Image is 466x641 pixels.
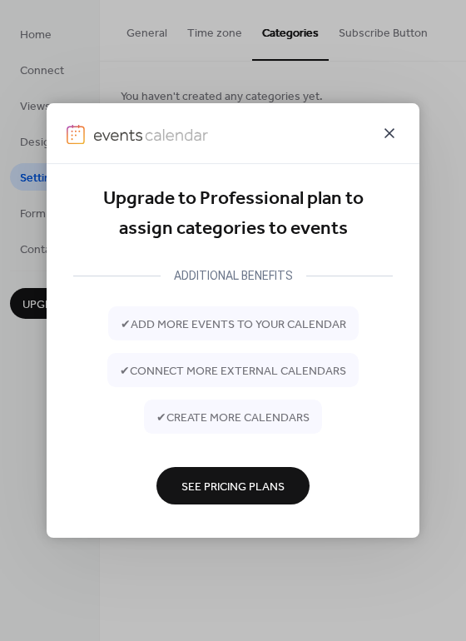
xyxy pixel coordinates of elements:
[67,125,85,145] img: logo-icon
[181,478,285,495] span: See Pricing Plans
[156,409,310,426] span: ✔ create more calendars
[73,184,393,245] div: Upgrade to Professional plan to assign categories to events
[93,125,208,145] img: logo-type
[121,316,346,333] span: ✔ add more events to your calendar
[120,362,346,380] span: ✔ connect more external calendars
[156,467,310,504] button: See Pricing Plans
[161,266,306,286] div: ADDITIONAL BENEFITS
